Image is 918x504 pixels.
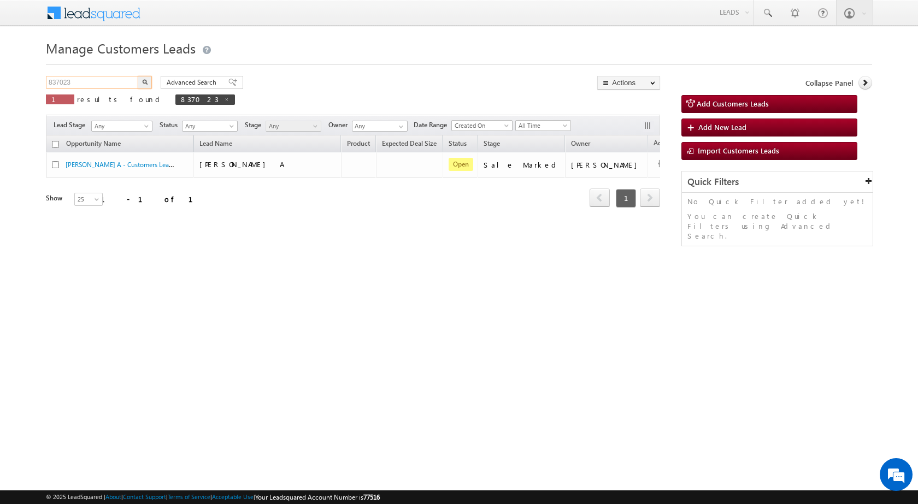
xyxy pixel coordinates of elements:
[376,138,442,152] a: Expected Deal Size
[66,139,121,147] span: Opportunity Name
[597,76,660,90] button: Actions
[352,121,408,132] input: Type to Search
[328,120,352,130] span: Owner
[478,138,505,152] a: Stage
[590,188,610,207] span: prev
[682,171,873,193] div: Quick Filters
[74,193,103,206] a: 25
[515,120,571,131] a: All Time
[697,99,769,108] span: Add Customers Leads
[46,39,196,57] span: Manage Customers Leads
[484,160,560,170] div: Sale Marked
[640,188,660,207] span: next
[382,139,437,147] span: Expected Deal Size
[516,121,568,131] span: All Time
[449,158,473,171] span: Open
[46,492,380,502] span: © 2025 LeadSquared | | | | |
[91,121,152,132] a: Any
[590,189,610,207] a: prev
[484,139,500,147] span: Stage
[66,159,175,169] a: [PERSON_NAME] A - Customers Leads
[123,493,166,500] a: Contact Support
[51,94,69,104] span: 1
[571,139,590,147] span: Owner
[414,120,451,130] span: Date Range
[571,160,643,170] div: [PERSON_NAME]
[105,493,121,500] a: About
[443,138,472,152] a: Status
[451,120,513,131] a: Created On
[52,141,59,148] input: Check all records
[54,120,90,130] span: Lead Stage
[182,121,238,132] a: Any
[75,194,104,204] span: 25
[805,78,853,88] span: Collapse Panel
[452,121,509,131] span: Created On
[46,193,66,203] div: Show
[640,189,660,207] a: next
[212,493,254,500] a: Acceptable Use
[101,193,206,205] div: 1 - 1 of 1
[168,493,210,500] a: Terms of Service
[160,120,182,130] span: Status
[687,211,867,241] p: You can create Quick Filters using Advanced Search.
[199,159,283,169] span: [PERSON_NAME] A
[61,138,126,152] a: Opportunity Name
[183,121,234,131] span: Any
[194,138,238,152] span: Lead Name
[167,78,220,87] span: Advanced Search
[698,122,746,132] span: Add New Lead
[347,139,370,147] span: Product
[616,189,636,207] span: 1
[77,94,164,104] span: results found
[648,137,681,151] span: Actions
[363,493,380,501] span: 77516
[266,121,321,132] a: Any
[92,121,149,131] span: Any
[393,121,407,132] a: Show All Items
[181,94,219,104] span: 837023
[687,197,867,206] p: No Quick Filter added yet!
[266,121,318,131] span: Any
[245,120,266,130] span: Stage
[142,79,148,85] img: Search
[255,493,380,501] span: Your Leadsquared Account Number is
[698,146,779,155] span: Import Customers Leads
